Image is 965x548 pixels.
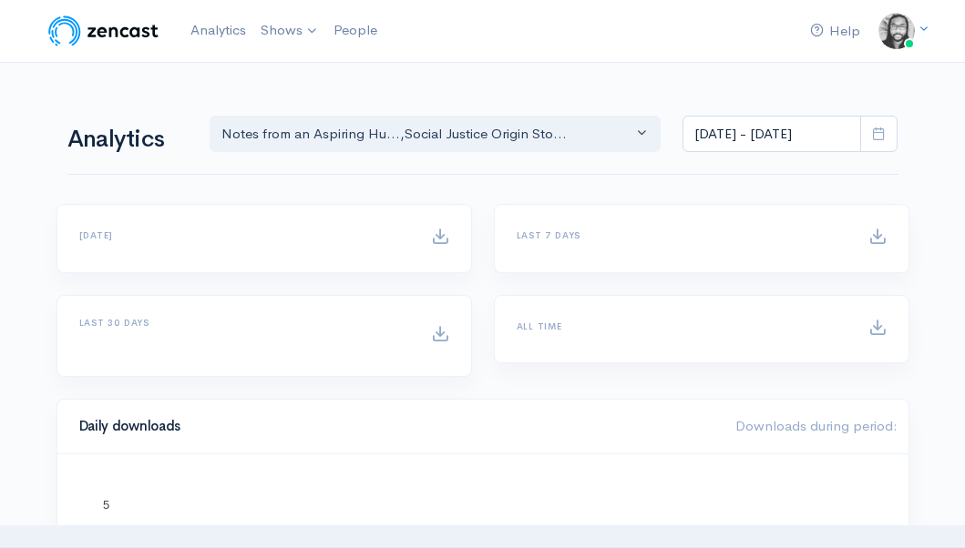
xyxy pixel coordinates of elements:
[878,13,915,49] img: ...
[517,230,847,240] h6: Last 7 days
[683,116,861,153] input: analytics date range selector
[183,11,253,50] a: Analytics
[253,11,326,51] a: Shows
[210,116,662,153] button: Notes from an Aspiring Hu..., Social Justice Origin Sto...
[46,13,161,49] img: ZenCast Logo
[803,12,867,51] a: Help
[67,127,188,153] h1: Analytics
[221,124,633,145] div: Notes from an Aspiring Hu... , Social Justice Origin Sto...
[735,417,898,434] span: Downloads during period:
[517,321,847,331] h6: All time
[79,419,713,434] h4: Daily downloads
[103,498,109,512] text: 5
[79,318,409,328] h6: Last 30 days
[79,230,409,240] h6: [DATE]
[326,11,385,50] a: People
